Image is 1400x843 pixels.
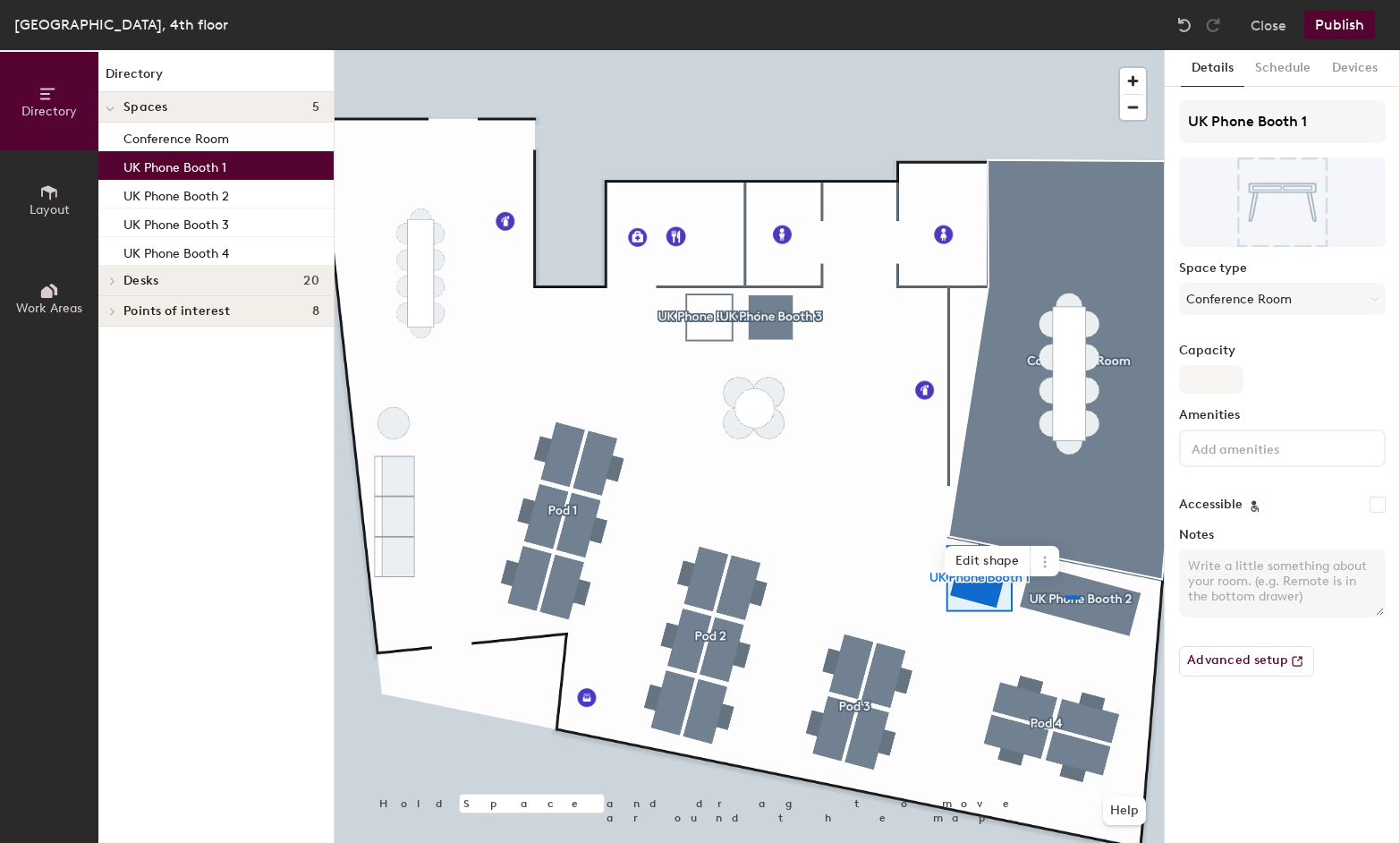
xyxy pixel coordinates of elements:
span: 8 [312,304,319,319]
button: Advanced setup [1179,646,1314,677]
span: Work Areas [16,301,82,316]
label: Notes [1179,528,1386,542]
span: Layout [30,202,70,217]
button: Publish [1304,11,1375,39]
button: Conference Room [1179,283,1386,315]
button: Devices [1321,50,1388,87]
div: [GEOGRAPHIC_DATA], 4th floor [14,13,228,36]
span: 20 [303,274,319,288]
span: Spaces [123,100,168,115]
label: Capacity [1179,344,1386,358]
button: Details [1181,50,1244,87]
p: UK Phone Booth 3 [123,212,229,233]
p: Conference Room [123,126,229,147]
img: The space named UK Phone Booth 1 [1179,158,1386,247]
p: UK Phone Booth 1 [123,155,226,175]
h1: Directory [98,64,334,92]
span: 5 [312,100,319,115]
img: Undo [1175,16,1193,34]
span: Desks [123,274,158,288]
button: Close [1251,11,1286,39]
p: UK Phone Booth 4 [123,241,229,261]
span: Edit shape [945,546,1031,576]
label: Amenities [1179,408,1386,422]
span: Directory [21,104,77,119]
p: UK Phone Booth 2 [123,183,229,204]
input: Add amenities [1188,437,1349,458]
img: Redo [1204,16,1222,34]
label: Accessible [1179,498,1243,512]
span: Points of interest [123,304,230,319]
label: Space type [1179,261,1386,276]
button: Help [1103,796,1146,825]
button: Schedule [1244,50,1321,87]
